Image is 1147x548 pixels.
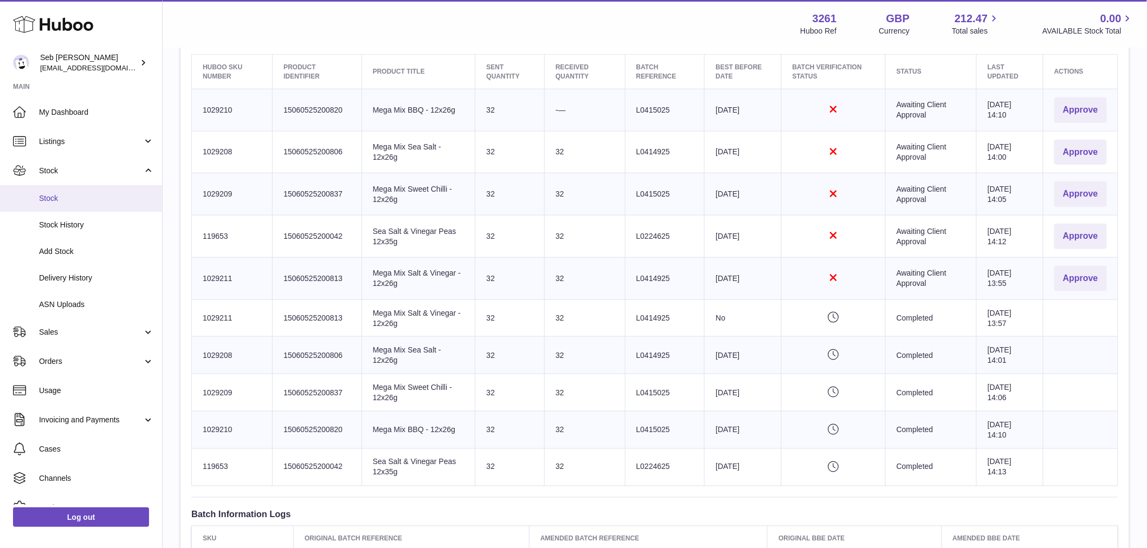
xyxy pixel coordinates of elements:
[625,55,705,89] th: Batch Reference
[39,415,143,425] span: Invoicing and Payments
[977,173,1043,216] td: [DATE] 14:05
[475,173,545,216] td: 32
[977,89,1043,131] td: [DATE] 14:10
[362,216,475,258] td: Sea Salt & Vinegar Peas 12x35g
[1054,266,1107,291] button: Approve
[545,412,626,449] td: 32
[705,55,781,89] th: Best Before Date
[192,173,273,216] td: 1029209
[885,337,976,374] td: Completed
[625,89,705,131] td: L0415025
[273,173,362,216] td: 15060525200837
[705,412,781,449] td: [DATE]
[625,257,705,299] td: L0414925
[625,173,705,216] td: L0415025
[39,193,154,204] span: Stock
[362,257,475,299] td: Mega Mix Salt & Vinegar - 12x26g
[705,216,781,258] td: [DATE]
[273,216,362,258] td: 15060525200042
[545,131,626,173] td: 32
[192,55,273,89] th: Huboo SKU Number
[39,246,154,257] span: Add Stock
[475,257,545,299] td: 32
[39,299,154,310] span: ASN Uploads
[705,299,781,337] td: No
[362,374,475,412] td: Mega Mix Sweet Chilli - 12x26g
[879,26,910,36] div: Currency
[545,299,626,337] td: 32
[40,63,159,72] span: [EMAIL_ADDRESS][DOMAIN_NAME]
[362,89,475,131] td: Mega Mix BBQ - 12x26g
[475,55,545,89] th: Sent Quantity
[40,53,138,73] div: Seb [PERSON_NAME]
[273,412,362,449] td: 15060525200820
[192,299,273,337] td: 1029211
[781,55,885,89] th: Batch Verification Status
[192,374,273,412] td: 1029209
[977,299,1043,337] td: [DATE] 13:57
[39,273,154,283] span: Delivery History
[625,131,705,173] td: L0414925
[625,374,705,412] td: L0415025
[39,136,143,147] span: Listings
[977,412,1043,449] td: [DATE] 14:10
[885,412,976,449] td: Completed
[475,337,545,374] td: 32
[977,131,1043,173] td: [DATE] 14:00
[885,216,976,258] td: Awaiting Client Approval
[192,131,273,173] td: 1029208
[1054,224,1107,249] button: Approve
[39,386,154,396] span: Usage
[192,337,273,374] td: 1029208
[885,257,976,299] td: Awaiting Client Approval
[39,503,154,513] span: Settings
[625,412,705,449] td: L0415025
[1054,97,1107,123] button: Approve
[545,257,626,299] td: 32
[977,257,1043,299] td: [DATE] 13:55
[545,173,626,216] td: 32
[1043,55,1118,89] th: Actions
[1054,181,1107,207] button: Approve
[273,131,362,173] td: 15060525200806
[705,89,781,131] td: [DATE]
[885,55,976,89] th: Status
[39,220,154,230] span: Stock History
[1042,26,1134,36] span: AVAILABLE Stock Total
[273,448,362,486] td: 15060525200042
[39,166,143,176] span: Stock
[273,89,362,131] td: 15060525200820
[192,448,273,486] td: 119653
[625,337,705,374] td: L0414925
[362,448,475,486] td: Sea Salt & Vinegar Peas 12x35g
[475,448,545,486] td: 32
[39,327,143,337] span: Sales
[545,448,626,486] td: 32
[192,89,273,131] td: 1029210
[801,26,837,36] div: Huboo Ref
[192,257,273,299] td: 1029211
[39,444,154,454] span: Cases
[545,216,626,258] td: 32
[475,412,545,449] td: 32
[192,216,273,258] td: 119653
[952,11,1000,36] a: 212.47 Total sales
[475,374,545,412] td: 32
[545,337,626,374] td: 32
[705,173,781,216] td: [DATE]
[192,412,273,449] td: 1029210
[475,216,545,258] td: 32
[885,299,976,337] td: Completed
[977,448,1043,486] td: [DATE] 14:13
[191,508,1118,520] h3: Batch Information Logs
[813,11,837,26] strong: 3261
[705,257,781,299] td: [DATE]
[885,131,976,173] td: Awaiting Client Approval
[977,337,1043,374] td: [DATE] 14:01
[977,55,1043,89] th: Last updated
[39,356,143,367] span: Orders
[885,89,976,131] td: Awaiting Client Approval
[1042,11,1134,36] a: 0.00 AVAILABLE Stock Total
[885,173,976,216] td: Awaiting Client Approval
[273,55,362,89] th: Product Identifier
